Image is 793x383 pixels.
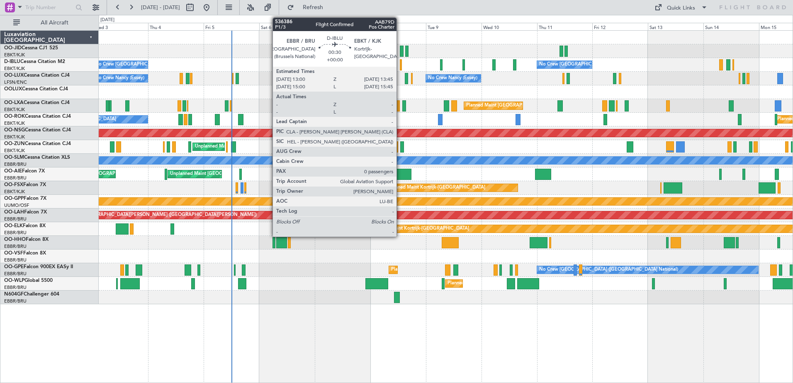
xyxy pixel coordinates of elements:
div: Planned Maint [GEOGRAPHIC_DATA] ([GEOGRAPHIC_DATA] National) [466,99,616,112]
a: OO-VSFFalcon 8X [4,251,46,256]
div: Planned Maint [PERSON_NAME]-[GEOGRAPHIC_DATA][PERSON_NAME] ([GEOGRAPHIC_DATA][PERSON_NAME]) [12,209,257,221]
a: EBKT/KJK [4,189,25,195]
div: Sun 14 [703,23,759,30]
span: OO-ZUN [4,141,25,146]
a: EBKT/KJK [4,120,25,126]
div: Sat 13 [648,23,703,30]
span: OO-VSF [4,251,23,256]
button: Quick Links [650,1,712,14]
div: Thu 4 [148,23,204,30]
a: OO-JIDCessna CJ1 525 [4,46,58,51]
a: N604GFChallenger 604 [4,292,59,297]
span: D-IBLU [4,59,20,64]
a: OO-AIEFalcon 7X [4,169,45,174]
span: OO-LAH [4,210,24,215]
span: OO-AIE [4,169,22,174]
div: [DATE] [100,17,114,24]
a: EBBR/BRU [4,216,27,222]
span: [DATE] - [DATE] [141,4,180,11]
a: UUMO/OSF [4,202,29,208]
div: Planned Maint [GEOGRAPHIC_DATA] ([GEOGRAPHIC_DATA] National) [391,264,541,276]
a: EBBR/BRU [4,161,27,167]
a: OO-LXACessna Citation CJ4 [4,100,70,105]
a: EBKT/KJK [4,148,25,154]
a: LFSN/ENC [4,79,27,85]
div: No Crew [GEOGRAPHIC_DATA] ([GEOGRAPHIC_DATA] National) [539,264,678,276]
div: Unplanned Maint [GEOGRAPHIC_DATA] ([GEOGRAPHIC_DATA]) [195,141,331,153]
a: OO-ROKCessna Citation CJ4 [4,114,71,119]
span: OO-ROK [4,114,25,119]
span: OO-LUX [4,73,24,78]
div: Planned Maint Milan (Linate) [448,277,507,290]
span: All Aircraft [22,20,88,26]
span: OO-FSX [4,182,23,187]
input: Trip Number [25,1,73,14]
a: EBBR/BRU [4,257,27,263]
span: OO-GPE [4,264,24,269]
div: Planned Maint Kortrijk-[GEOGRAPHIC_DATA] [372,223,469,235]
a: OO-GPEFalcon 900EX EASy II [4,264,73,269]
span: N604GF [4,292,24,297]
span: OO-GPP [4,196,24,201]
div: Unplanned Maint [GEOGRAPHIC_DATA] ([GEOGRAPHIC_DATA] National) [170,168,326,180]
a: EBBR/BRU [4,298,27,304]
a: D-IBLUCessna Citation M2 [4,59,65,64]
a: EBBR/BRU [4,284,27,291]
button: All Aircraft [9,16,90,29]
a: EBKT/KJK [4,52,25,58]
div: Thu 11 [537,23,593,30]
a: EBKT/KJK [4,107,25,113]
a: OO-SLMCessna Citation XLS [4,155,70,160]
a: OO-WLPGlobal 5500 [4,278,53,283]
a: OO-LAHFalcon 7X [4,210,47,215]
a: OO-FSXFalcon 7X [4,182,46,187]
div: Planned Maint Kortrijk-[GEOGRAPHIC_DATA] [389,182,485,194]
a: EBBR/BRU [4,230,27,236]
span: OO-HHO [4,237,26,242]
a: OO-ZUNCessna Citation CJ4 [4,141,71,146]
div: Quick Links [667,4,695,12]
a: OOLUXCessna Citation CJ4 [4,87,68,92]
a: OO-LUXCessna Citation CJ4 [4,73,70,78]
span: OO-WLP [4,278,24,283]
a: OO-HHOFalcon 8X [4,237,49,242]
a: OO-NSGCessna Citation CJ4 [4,128,71,133]
a: EBBR/BRU [4,175,27,181]
a: EBBR/BRU [4,243,27,250]
div: Wed 3 [93,23,148,30]
a: EBKT/KJK [4,134,25,140]
div: No Crew Nancy (Essey) [95,72,144,85]
span: OO-JID [4,46,22,51]
div: Fri 12 [592,23,648,30]
div: Sat 6 [259,23,315,30]
span: OO-LXA [4,100,24,105]
span: OO-SLM [4,155,24,160]
div: Sun 7 [315,23,370,30]
div: Tue 9 [426,23,482,30]
a: EBBR/BRU [4,271,27,277]
span: OOLUX [4,87,22,92]
div: Wed 10 [482,23,537,30]
span: Refresh [296,5,331,10]
a: OO-ELKFalcon 8X [4,223,46,228]
div: No Crew Nancy (Essey) [428,72,477,85]
div: No Crew [GEOGRAPHIC_DATA] ([GEOGRAPHIC_DATA] National) [539,58,678,71]
span: OO-NSG [4,128,25,133]
a: OO-GPPFalcon 7X [4,196,46,201]
div: Mon 8 [370,23,426,30]
button: Refresh [283,1,333,14]
a: EBKT/KJK [4,65,25,72]
span: OO-ELK [4,223,23,228]
div: Fri 5 [204,23,259,30]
